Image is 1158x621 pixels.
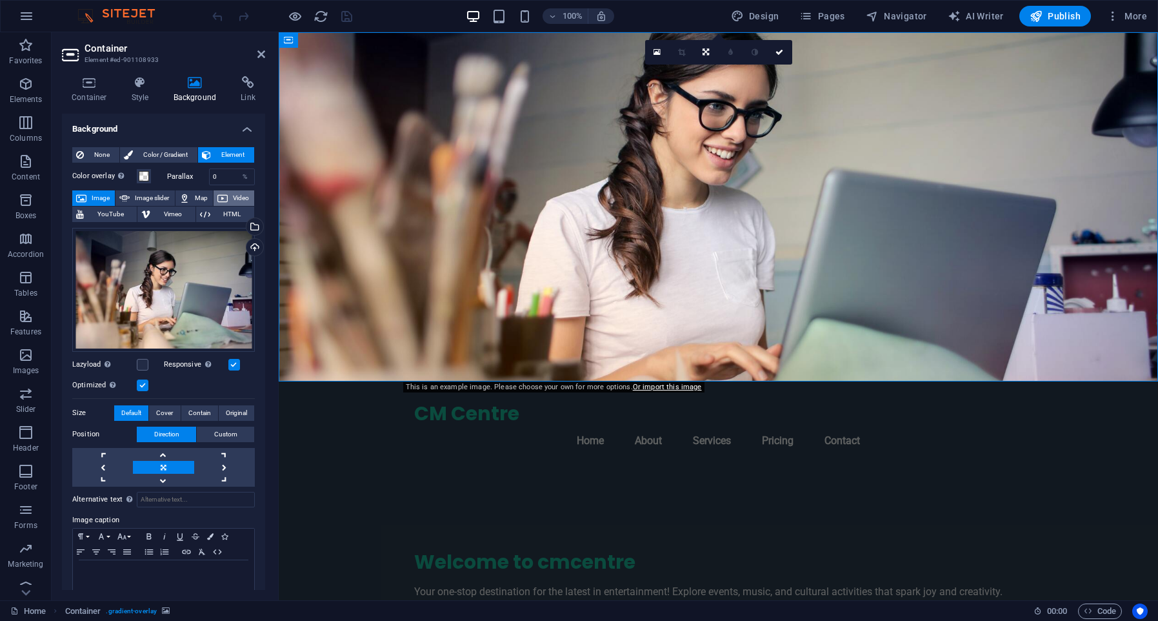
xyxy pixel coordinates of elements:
p: Elements [10,94,43,105]
button: Custom [197,427,254,442]
label: Position [72,427,137,442]
label: Parallax [167,173,209,180]
span: Navigator [866,10,927,23]
button: Align Center [88,544,104,560]
button: Paragraph Format [73,529,94,544]
div: This is an example image. Please choose your own for more options. [403,382,704,392]
label: Alternative text [72,492,137,507]
span: 00 00 [1047,604,1067,619]
button: Image slider [115,190,174,206]
label: Color overlay [72,168,137,184]
button: Direction [137,427,196,442]
h3: Element #ed-901108933 [85,54,239,66]
i: Reload page [314,9,328,24]
span: Pages [799,10,844,23]
p: Slider [16,404,36,414]
label: Optimized [72,378,137,393]
input: Alternative text... [137,492,255,507]
h4: Link [231,76,265,103]
button: Font Size [114,529,135,544]
button: Color / Gradient [120,147,197,163]
h4: Style [122,76,164,103]
div: team-testimonial-woman.jpg [72,228,255,352]
span: None [88,147,115,163]
button: Underline (Ctrl+U) [172,529,188,544]
p: Header [13,443,39,453]
p: Columns [10,133,42,143]
h6: 100% [562,8,583,24]
span: . gradient-overlay [106,604,157,619]
a: Crop mode [670,40,694,65]
button: Original [219,405,254,421]
label: Lazyload [72,357,137,372]
span: Color / Gradient [137,147,194,163]
h4: Background [62,114,265,137]
h4: Background [164,76,232,103]
button: Bold (Ctrl+B) [141,529,157,544]
span: Vimeo [154,207,191,222]
button: HTML [196,207,254,222]
button: More [1101,6,1152,26]
h4: Container [62,76,122,103]
span: YouTube [88,207,133,222]
span: Cover [156,405,173,421]
span: Click to select. Double-click to edit [65,604,101,619]
a: Select files from the file manager, stock photos, or upload file(s) [645,40,670,65]
button: Insert Link [179,544,194,560]
button: Italic (Ctrl+I) [157,529,172,544]
button: Pages [794,6,850,26]
button: Strikethrough [188,529,203,544]
button: Font Family [94,529,114,544]
button: Video [214,190,254,206]
button: Code [1078,604,1122,619]
button: Clear Formatting [194,544,210,560]
a: Click to cancel selection. Double-click to open Pages [10,604,46,619]
button: 100% [543,8,588,24]
span: More [1106,10,1147,23]
button: Publish [1019,6,1091,26]
span: Contain [188,405,211,421]
span: Original [226,405,247,421]
button: Click here to leave preview mode and continue editing [287,8,303,24]
span: AI Writer [948,10,1004,23]
label: Size [72,405,114,421]
img: Editor Logo [74,8,171,24]
h6: Session time [1033,604,1068,619]
button: Unordered List [141,544,157,560]
a: Change orientation [694,40,719,65]
button: reload [313,8,328,24]
span: Map [194,190,209,206]
p: Footer [14,482,37,492]
button: Default [114,405,148,421]
span: Custom [214,427,237,442]
button: Image [72,190,115,206]
p: Features [10,327,41,337]
button: YouTube [72,207,137,222]
a: Confirm ( Ctrl ⏎ ) [768,40,792,65]
p: Content [12,172,40,182]
p: Images [13,365,39,376]
label: Responsive [164,357,228,372]
div: % [236,169,254,185]
button: Cover [149,405,180,421]
button: Element [198,147,254,163]
h2: Container [85,43,265,54]
button: Align Justify [119,544,135,560]
p: Tables [14,288,37,298]
button: Map [175,190,213,206]
button: Design [726,6,784,26]
i: On resize automatically adjust zoom level to fit chosen device. [595,10,607,22]
button: HTML [210,544,225,560]
span: : [1056,606,1058,616]
span: Code [1084,604,1116,619]
button: Usercentrics [1132,604,1148,619]
span: Element [215,147,250,163]
button: Colors [203,529,217,544]
span: Image slider [134,190,170,206]
p: Accordion [8,249,44,260]
button: None [72,147,119,163]
span: HTML [214,207,250,222]
button: Align Left [73,544,88,560]
button: Navigator [861,6,932,26]
span: Direction [154,427,179,442]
